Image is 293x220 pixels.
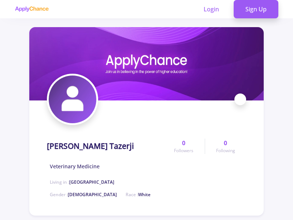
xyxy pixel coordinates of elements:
span: Gender : [50,191,117,198]
span: Following [216,147,235,154]
span: 0 [182,139,185,147]
span: Followers [174,147,193,154]
a: 0Following [205,139,246,154]
span: [GEOGRAPHIC_DATA] [69,179,114,185]
img: applychance logo text only [15,6,49,12]
span: Race : [126,191,151,198]
img: Sina Salajegheh Tazerjiavatar [49,76,96,123]
img: Sina Salajegheh Tazerjicover image [29,27,264,100]
h1: [PERSON_NAME] Tazerji [47,142,134,151]
span: 0 [224,139,227,147]
span: White [138,191,151,198]
a: 0Followers [163,139,204,154]
span: [DEMOGRAPHIC_DATA] [68,191,117,198]
span: Living in : [50,179,114,185]
span: Veterinary Medicine [50,162,100,170]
